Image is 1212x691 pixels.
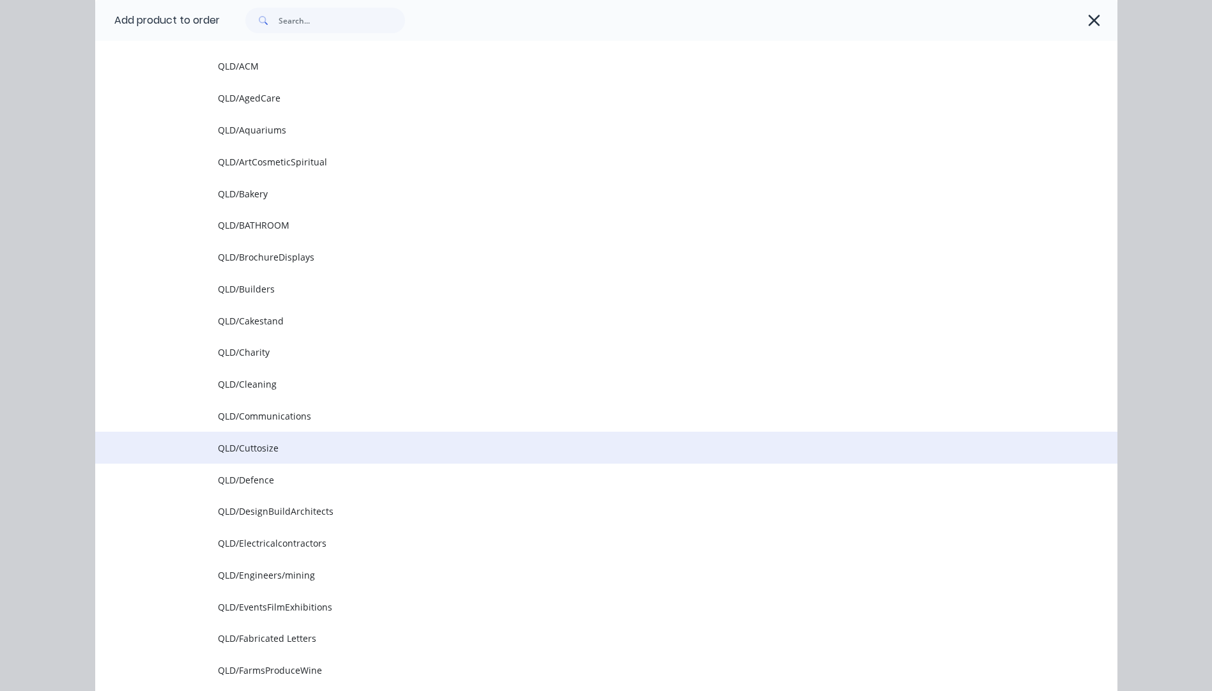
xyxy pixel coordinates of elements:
span: QLD/EventsFilmExhibitions [218,600,937,614]
span: QLD/DesignBuildArchitects [218,505,937,518]
input: Search... [279,8,405,33]
span: QLD/Cakestand [218,314,937,328]
span: QLD/Bakery [218,187,937,201]
span: QLD/BrochureDisplays [218,250,937,264]
span: QLD/Engineers/mining [218,568,937,582]
span: QLD/Cleaning [218,377,937,391]
span: QLD/ArtCosmeticSpiritual [218,155,937,169]
span: QLD/Cuttosize [218,441,937,455]
span: QLD/Communications [218,409,937,423]
span: QLD/Charity [218,345,937,359]
span: QLD/Fabricated Letters [218,632,937,645]
span: QLD/AgedCare [218,91,937,105]
span: QLD/Electricalcontractors [218,536,937,550]
span: QLD/Aquariums [218,123,937,137]
span: QLD/ACM [218,59,937,73]
span: QLD/BATHROOM [218,218,937,232]
span: QLD/Defence [218,473,937,487]
span: QLD/FarmsProduceWine [218,664,937,677]
span: QLD/Builders [218,282,937,296]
